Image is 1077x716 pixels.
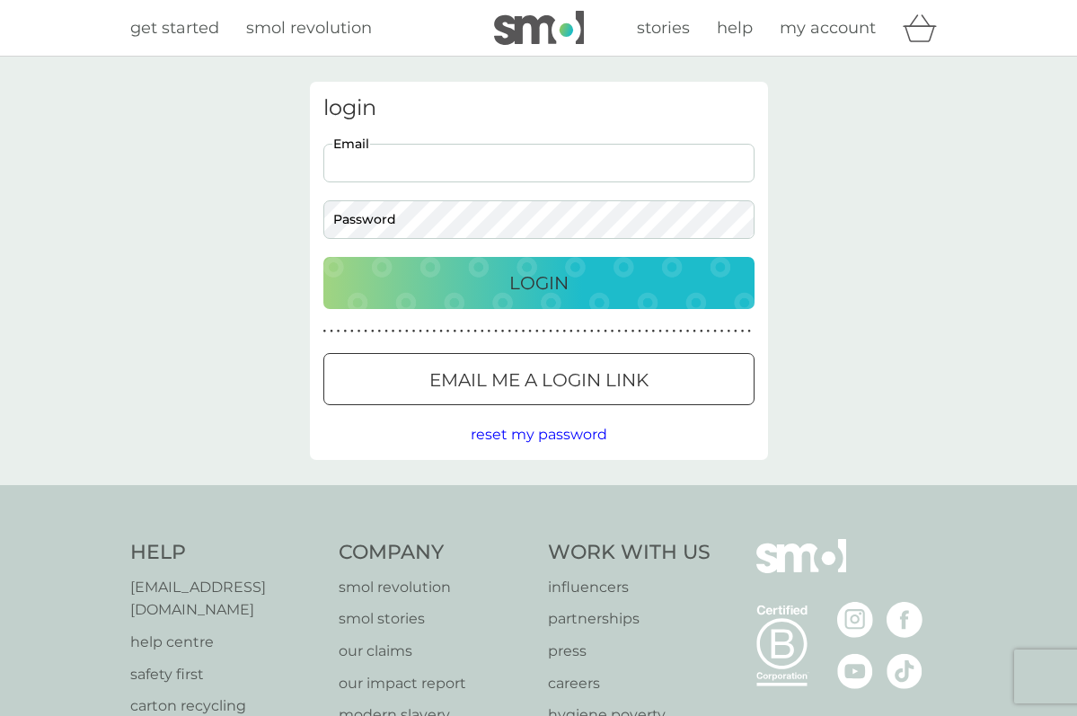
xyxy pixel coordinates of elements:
p: ● [384,327,388,336]
p: ● [371,327,375,336]
a: our claims [339,640,530,663]
a: smol stories [339,607,530,631]
p: ● [700,327,703,336]
p: ● [358,327,361,336]
p: Email me a login link [429,366,649,394]
a: influencers [548,576,711,599]
p: ● [734,327,737,336]
p: ● [617,327,621,336]
a: press [548,640,711,663]
span: smol revolution [246,18,372,38]
p: ● [515,327,518,336]
p: ● [543,327,546,336]
p: ● [624,327,628,336]
p: ● [467,327,471,336]
p: ● [672,327,675,336]
span: get started [130,18,219,38]
p: ● [645,327,649,336]
button: Login [323,257,755,309]
a: stories [637,15,690,41]
p: ● [330,327,333,336]
p: ● [693,327,696,336]
p: ● [556,327,560,336]
a: my account [780,15,876,41]
p: ● [488,327,491,336]
p: ● [727,327,730,336]
a: [EMAIL_ADDRESS][DOMAIN_NAME] [130,576,322,622]
p: ● [638,327,641,336]
p: ● [666,327,669,336]
p: ● [494,327,498,336]
img: smol [494,11,584,45]
p: ● [419,327,422,336]
button: reset my password [471,423,607,446]
p: ● [398,327,402,336]
a: get started [130,15,219,41]
h4: Work With Us [548,539,711,567]
p: ● [350,327,354,336]
p: ● [679,327,683,336]
div: basket [903,10,948,46]
p: ● [501,327,505,336]
p: ● [562,327,566,336]
p: ● [364,327,367,336]
p: ● [569,327,573,336]
button: Email me a login link [323,353,755,405]
p: ● [426,327,429,336]
p: ● [549,327,552,336]
p: ● [741,327,745,336]
span: stories [637,18,690,38]
p: ● [392,327,395,336]
p: ● [522,327,525,336]
a: safety first [130,663,322,686]
h4: Company [339,539,530,567]
p: Login [509,269,569,297]
img: visit the smol Youtube page [837,653,873,689]
a: partnerships [548,607,711,631]
p: ● [577,327,580,336]
a: careers [548,672,711,695]
h4: Help [130,539,322,567]
p: ● [323,327,327,336]
h3: login [323,95,755,121]
img: smol [756,539,846,600]
p: ● [405,327,409,336]
a: smol revolution [339,576,530,599]
span: help [717,18,753,38]
p: ● [720,327,724,336]
p: ● [747,327,751,336]
img: visit the smol Instagram page [837,602,873,638]
p: ● [611,327,614,336]
p: ● [528,327,532,336]
a: help centre [130,631,322,654]
p: ● [453,327,456,336]
p: ● [473,327,477,336]
p: ● [604,327,607,336]
p: ● [378,327,382,336]
p: ● [707,327,711,336]
span: my account [780,18,876,38]
p: ● [337,327,340,336]
p: ● [446,327,450,336]
a: help [717,15,753,41]
a: smol revolution [246,15,372,41]
p: ● [658,327,662,336]
p: ● [631,327,635,336]
p: our impact report [339,672,530,695]
img: visit the smol Facebook page [887,602,923,638]
p: ● [343,327,347,336]
p: ● [652,327,656,336]
p: ● [597,327,601,336]
span: reset my password [471,426,607,443]
p: ● [412,327,416,336]
p: ● [439,327,443,336]
p: ● [590,327,594,336]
